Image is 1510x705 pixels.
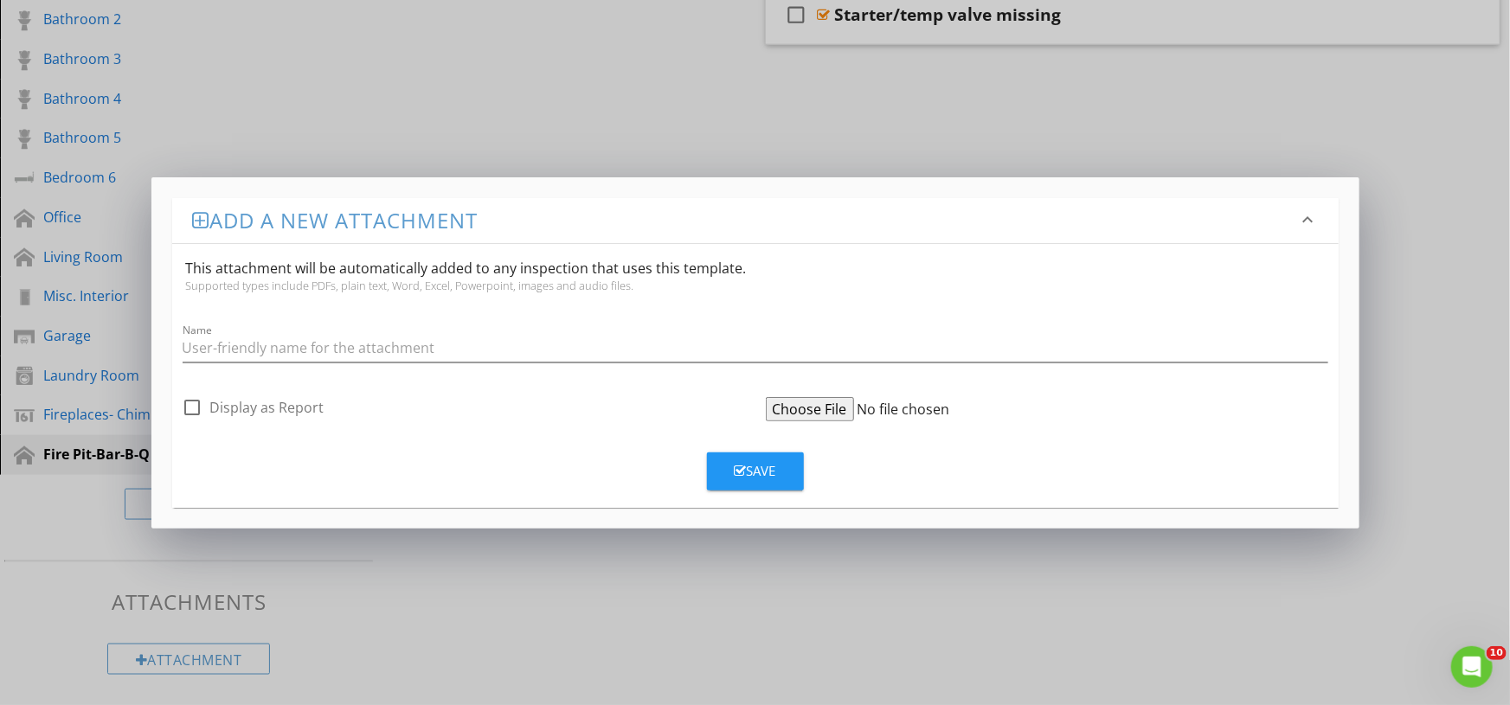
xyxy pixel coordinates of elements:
div: Supported types include PDFs, plain text, Word, Excel, Powerpoint, images and audio files. [186,279,1325,292]
div: This attachment will be automatically added to any inspection that uses this template. [172,244,1339,306]
button: Save [707,452,804,490]
h3: Add a new attachment [193,208,1297,232]
div: Save [735,461,776,481]
i: keyboard_arrow_down [1297,209,1318,230]
label: Display as Report [210,399,324,416]
input: Name [183,334,1328,362]
span: 10 [1487,646,1507,660]
iframe: Intercom live chat [1451,646,1493,688]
